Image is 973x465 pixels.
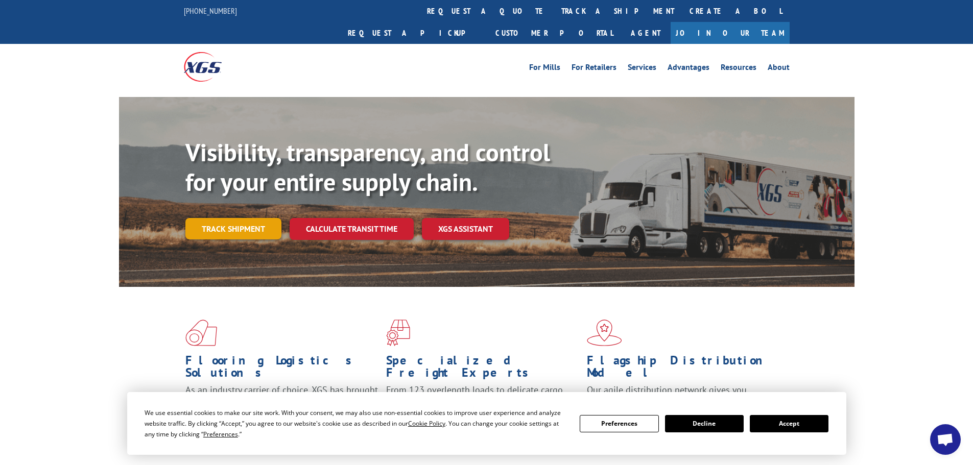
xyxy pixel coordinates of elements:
a: About [768,63,790,75]
a: Customer Portal [488,22,621,44]
div: Open chat [930,424,961,455]
p: From 123 overlength loads to delicate cargo, our experienced staff knows the best way to move you... [386,384,579,429]
a: Agent [621,22,671,44]
span: Our agile distribution network gives you nationwide inventory management on demand. [587,384,775,408]
span: As an industry carrier of choice, XGS has brought innovation and dedication to flooring logistics... [185,384,378,420]
a: Request a pickup [340,22,488,44]
img: xgs-icon-flagship-distribution-model-red [587,320,622,346]
h1: Specialized Freight Experts [386,354,579,384]
a: Services [628,63,656,75]
h1: Flooring Logistics Solutions [185,354,378,384]
span: Preferences [203,430,238,438]
a: Track shipment [185,218,281,239]
a: For Mills [529,63,560,75]
a: Resources [721,63,756,75]
b: Visibility, transparency, and control for your entire supply chain. [185,136,550,198]
button: Accept [750,415,828,432]
a: XGS ASSISTANT [422,218,509,240]
a: Advantages [668,63,709,75]
a: [PHONE_NUMBER] [184,6,237,16]
div: We use essential cookies to make our site work. With your consent, we may also use non-essential ... [145,407,567,439]
img: xgs-icon-focused-on-flooring-red [386,320,410,346]
span: Cookie Policy [408,419,445,428]
img: xgs-icon-total-supply-chain-intelligence-red [185,320,217,346]
button: Decline [665,415,744,432]
a: Calculate transit time [290,218,414,240]
button: Preferences [580,415,658,432]
div: Cookie Consent Prompt [127,392,846,455]
a: For Retailers [572,63,616,75]
a: Join Our Team [671,22,790,44]
h1: Flagship Distribution Model [587,354,780,384]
